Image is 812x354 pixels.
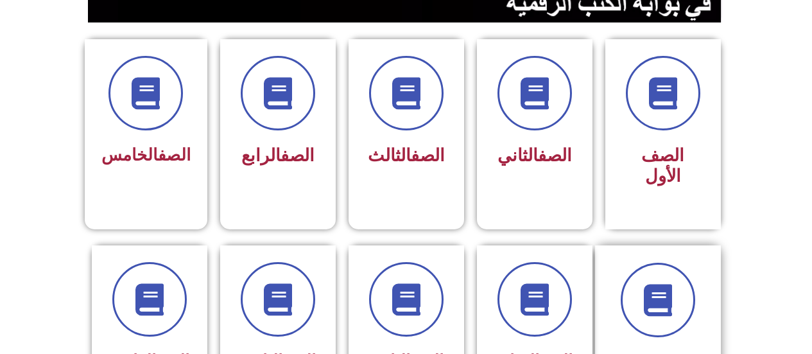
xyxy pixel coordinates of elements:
a: الصف [281,145,315,166]
span: الثاني [497,145,572,166]
span: الرابع [241,145,315,166]
span: الصف الأول [641,145,684,186]
a: الصف [411,145,445,166]
a: الصف [158,145,191,164]
span: الخامس [101,145,191,164]
a: الصف [538,145,572,166]
span: الثالث [368,145,445,166]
